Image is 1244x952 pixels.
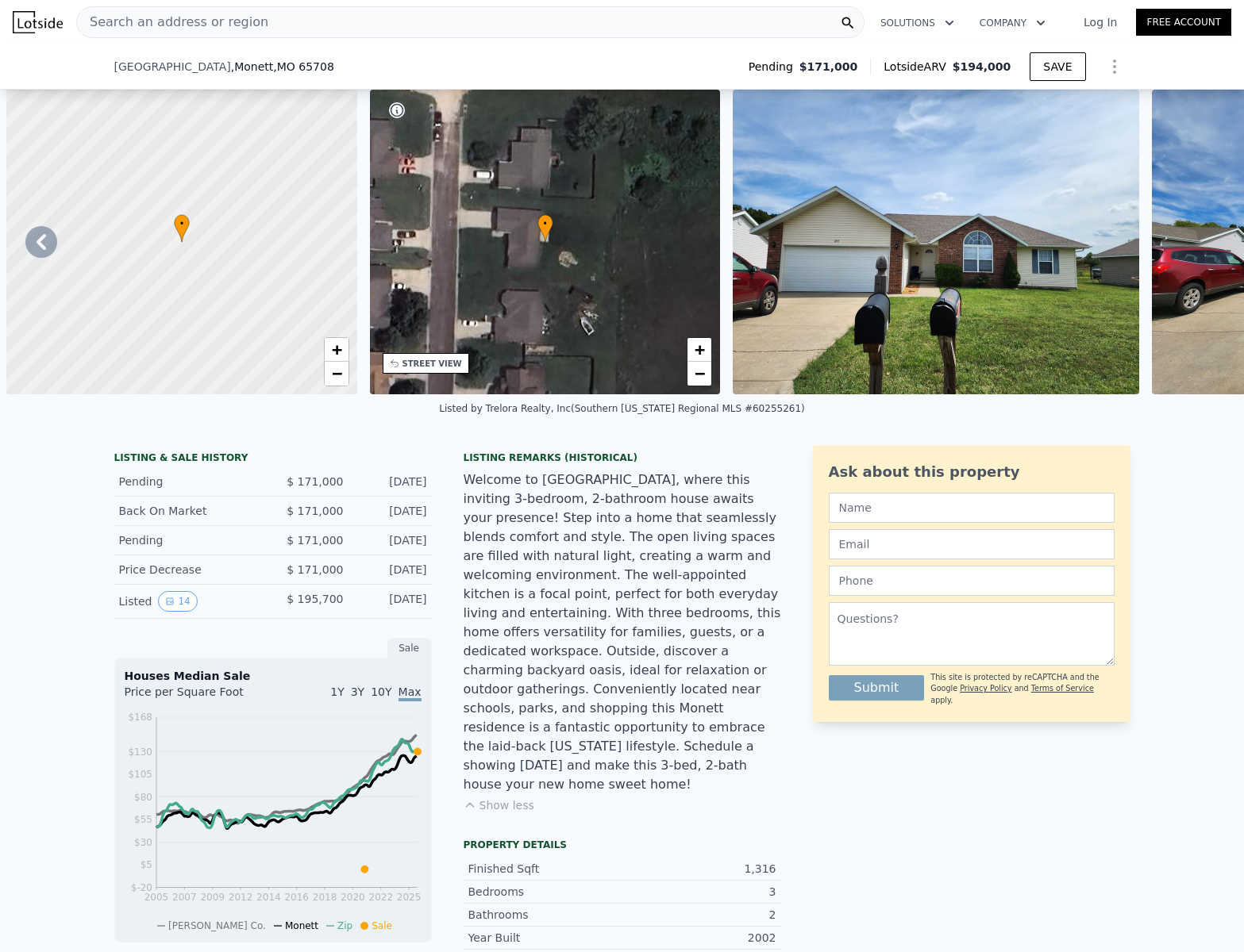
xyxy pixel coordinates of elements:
tspan: 2020 [341,892,365,903]
tspan: 2009 [200,892,225,903]
div: Ask about this property [829,461,1115,483]
span: $ 171,000 [287,505,343,517]
div: Price per Square Foot [125,684,273,709]
div: Listed [119,591,260,612]
tspan: $30 [134,837,152,848]
tspan: 2005 [144,892,168,903]
button: Company [967,9,1058,37]
span: − [331,363,341,383]
div: LISTING & SALE HISTORY [114,451,432,467]
span: Zip [337,920,352,931]
span: 3Y [351,685,364,698]
div: [DATE] [356,474,427,489]
div: Price Decrease [119,562,260,578]
input: Phone [829,566,1115,596]
tspan: $130 [128,747,152,758]
div: Welcome to [GEOGRAPHIC_DATA], where this inviting 3-bedroom, 2-bathroom house awaits your presenc... [464,470,781,794]
span: + [695,340,705,359]
tspan: $168 [128,712,152,723]
div: Houses Median Sale [125,668,422,684]
div: • [537,214,553,242]
span: Monett [285,920,318,931]
tspan: $80 [134,792,152,803]
div: [DATE] [356,532,427,548]
div: Property details [464,839,781,851]
a: Zoom out [687,362,711,386]
button: Solutions [868,9,967,37]
span: $171,000 [799,59,858,75]
div: This site is protected by reCAPTCHA and the Google and apply. [930,672,1114,706]
div: [DATE] [356,591,427,612]
a: Free Account [1136,9,1231,36]
div: Sale [387,638,432,658]
span: $ 171,000 [287,534,343,547]
span: Search an address or region [77,13,268,32]
span: + [331,340,341,359]
button: Show Options [1099,51,1130,83]
button: Submit [829,675,925,701]
tspan: $-20 [130,882,152,893]
tspan: 2014 [256,892,281,903]
div: Pending [119,474,260,489]
a: Privacy Policy [960,684,1011,693]
div: Bathrooms [468,907,622,923]
a: Log In [1065,14,1136,30]
div: 3 [622,884,776,900]
div: 2 [622,907,776,923]
div: Bedrooms [468,884,622,900]
tspan: 2012 [228,892,252,903]
span: [GEOGRAPHIC_DATA] [114,59,231,75]
span: $194,000 [953,60,1011,73]
span: [PERSON_NAME] Co. [168,920,266,931]
span: Max [399,685,422,701]
div: 1,316 [622,861,776,877]
span: Pending [749,59,799,75]
div: Finished Sqft [468,861,622,877]
span: $ 171,000 [287,563,343,576]
span: − [695,363,705,383]
div: Back On Market [119,503,260,519]
input: Email [829,529,1115,559]
div: 2002 [622,930,776,946]
img: Sale: 135998195 Parcel: 62797927 [733,90,1139,394]
tspan: 2007 [172,892,197,903]
a: Terms of Service [1031,684,1094,693]
div: STREET VIEW [402,358,462,370]
div: [DATE] [356,503,427,519]
a: Zoom in [325,338,349,362]
a: Zoom in [687,338,711,362]
span: , MO 65708 [273,60,334,73]
button: View historical data [158,591,197,612]
span: 1Y [330,685,344,698]
input: Name [829,493,1115,523]
tspan: $55 [134,814,152,825]
span: $ 171,000 [287,475,343,488]
span: Sale [372,920,392,931]
button: SAVE [1030,52,1085,81]
tspan: 2022 [368,892,393,903]
div: Year Built [468,930,622,946]
tspan: 2018 [312,892,337,903]
span: $ 195,700 [287,593,343,605]
div: Listed by Trelora Realty, Inc (Southern [US_STATE] Regional MLS #60255261) [439,403,805,414]
span: 10Y [371,685,391,698]
span: Lotside ARV [884,59,952,75]
img: Lotside [13,11,63,33]
a: Zoom out [325,362,349,386]
span: , Monett [231,59,334,75]
div: Pending [119,532,260,548]
div: [DATE] [356,562,427,578]
div: Listing Remarks (Historical) [464,451,781,464]
tspan: $5 [140,859,152,870]
div: • [174,214,190,242]
tspan: 2025 [396,892,421,903]
tspan: $105 [128,769,152,780]
span: • [174,217,190,231]
tspan: 2016 [284,892,309,903]
span: • [537,217,553,231]
button: Show less [464,797,534,813]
